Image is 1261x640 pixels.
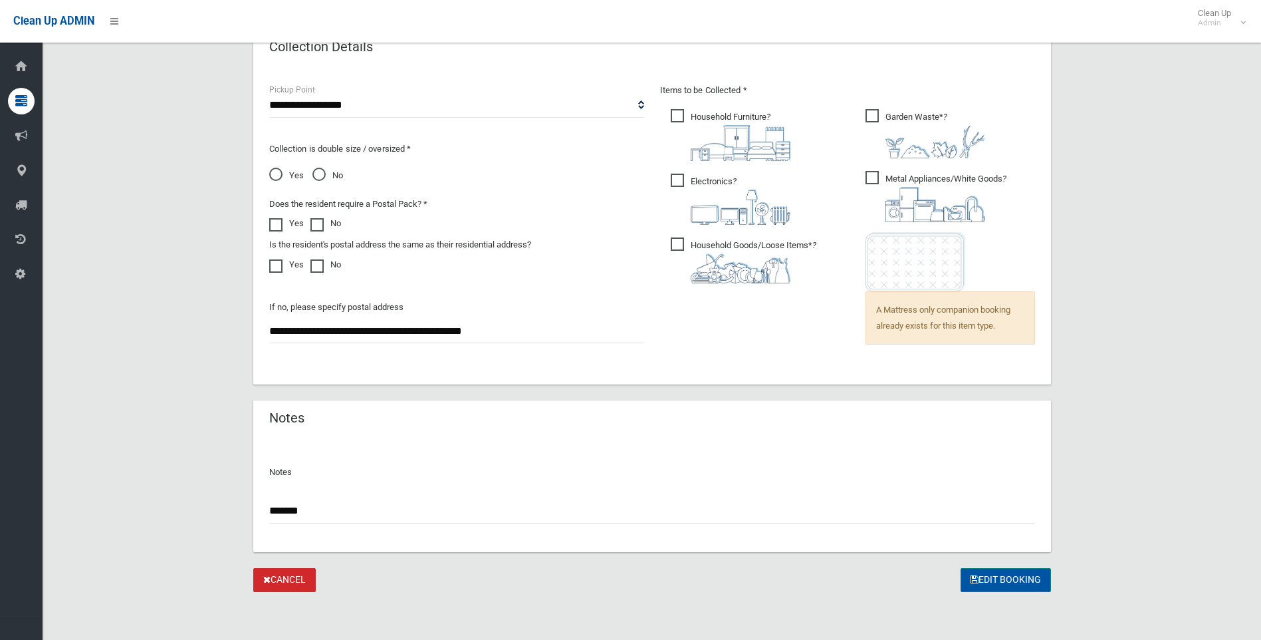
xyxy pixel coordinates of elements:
span: Metal Appliances/White Goods [865,171,1006,222]
header: Notes [253,405,320,431]
label: Is the resident's postal address the same as their residential address? [269,237,531,253]
i: ? [885,174,1006,222]
label: No [310,216,341,232]
a: Cancel [253,568,316,593]
label: Yes [269,216,304,232]
span: Household Furniture [671,109,790,161]
span: Clean Up [1191,8,1244,28]
p: Collection is double size / oversized * [269,141,644,157]
small: Admin [1198,18,1231,28]
i: ? [885,112,985,158]
span: Electronics [671,174,790,225]
img: 4fd8a5c772b2c999c83690221e5242e0.png [885,125,985,158]
header: Collection Details [253,34,389,60]
i: ? [691,240,816,283]
span: Clean Up ADMIN [13,15,94,27]
span: Garden Waste* [865,109,985,158]
img: aa9efdbe659d29b613fca23ba79d85cb.png [691,125,790,161]
img: 394712a680b73dbc3d2a6a3a7ffe5a07.png [691,190,790,225]
p: Notes [269,464,1035,480]
span: Household Goods/Loose Items* [671,238,816,283]
img: b13cc3517677393f34c0a387616ef184.png [691,253,790,283]
p: Items to be Collected * [660,82,1035,98]
label: If no, please specify postal address [269,299,403,315]
span: A Mattress only companion booking already exists for this item type. [865,291,1035,345]
span: No [312,168,343,184]
img: e7408bece873d2c1783593a074e5cb2f.png [865,232,965,291]
label: Does the resident require a Postal Pack? * [269,196,427,212]
i: ? [691,112,790,161]
label: Yes [269,257,304,273]
label: No [310,257,341,273]
i: ? [691,176,790,225]
button: Edit Booking [961,568,1051,593]
img: 36c1b0289cb1767239cdd3de9e694f19.png [885,187,985,222]
span: Yes [269,168,304,184]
